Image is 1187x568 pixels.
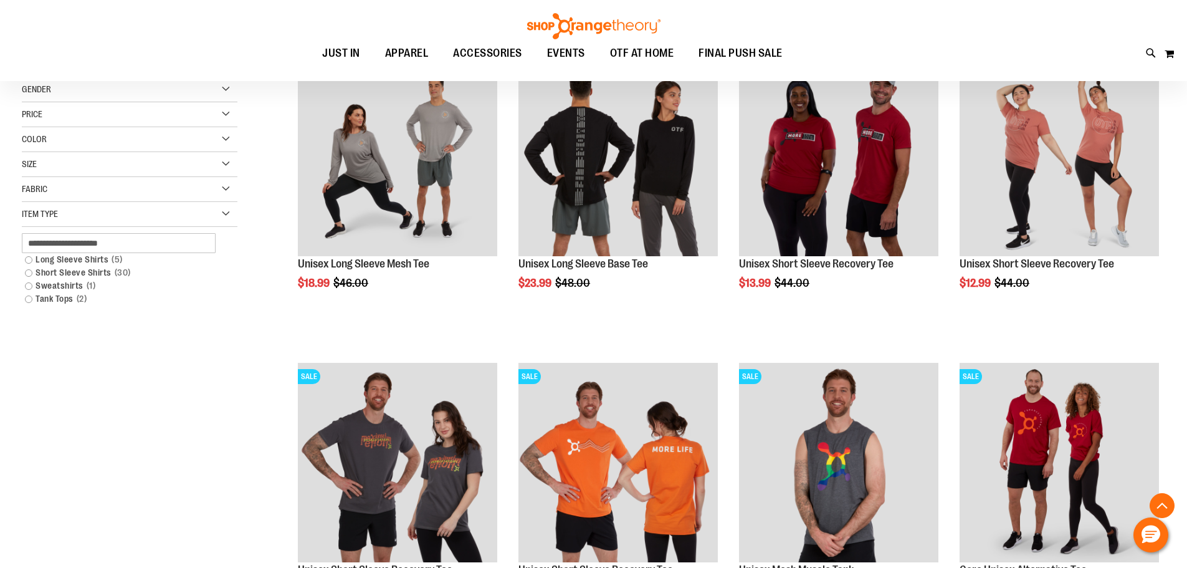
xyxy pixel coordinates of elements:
[298,57,497,258] a: Unisex Long Sleeve Mesh Tee primary imageSALE
[739,57,938,256] img: Product image for Unisex SS Recovery Tee
[739,363,938,562] img: Product image for Unisex Mesh Muscle Tank
[518,258,648,270] a: Unisex Long Sleeve Base Tee
[775,277,811,289] span: $44.00
[535,39,598,68] a: EVENTS
[22,84,51,94] span: Gender
[22,184,47,194] span: Fabric
[22,159,37,169] span: Size
[1150,493,1175,518] button: Back To Top
[698,39,783,67] span: FINAL PUSH SALE
[518,57,718,256] img: Product image for Unisex Long Sleeve Base Tee
[1133,517,1168,552] button: Hello, have a question? Let’s chat.
[108,253,126,266] span: 5
[598,39,687,68] a: OTF AT HOME
[733,51,945,321] div: product
[292,51,503,321] div: product
[953,51,1165,321] div: product
[994,277,1031,289] span: $44.00
[518,277,553,289] span: $23.99
[518,369,541,384] span: SALE
[333,277,370,289] span: $46.00
[19,253,226,266] a: Long Sleeve Shirts5
[610,39,674,67] span: OTF AT HOME
[547,39,585,67] span: EVENTS
[298,57,497,256] img: Unisex Long Sleeve Mesh Tee primary image
[512,51,724,321] div: product
[739,258,894,270] a: Unisex Short Sleeve Recovery Tee
[518,363,718,564] a: Product image for Unisex Short Sleeve Recovery TeeSALE
[518,57,718,258] a: Product image for Unisex Long Sleeve Base TeeSALE
[19,279,226,292] a: Sweatshirts1
[960,363,1159,562] img: Product image for Core Unisex Alternative Tee
[960,57,1159,258] a: Product image for Unisex Short Sleeve Recovery TeeSALE
[739,277,773,289] span: $13.99
[960,369,982,384] span: SALE
[373,39,441,67] a: APPAREL
[112,266,134,279] span: 30
[310,39,373,68] a: JUST IN
[739,57,938,258] a: Product image for Unisex SS Recovery TeeSALE
[453,39,522,67] span: ACCESSORIES
[739,369,761,384] span: SALE
[960,258,1114,270] a: Unisex Short Sleeve Recovery Tee
[322,39,360,67] span: JUST IN
[525,13,662,39] img: Shop Orangetheory
[441,39,535,68] a: ACCESSORIES
[19,266,226,279] a: Short Sleeve Shirts30
[298,369,320,384] span: SALE
[960,363,1159,564] a: Product image for Core Unisex Alternative TeeSALE
[960,57,1159,256] img: Product image for Unisex Short Sleeve Recovery Tee
[686,39,795,68] a: FINAL PUSH SALE
[385,39,429,67] span: APPAREL
[74,292,90,306] span: 2
[555,277,592,289] span: $48.00
[739,363,938,564] a: Product image for Unisex Mesh Muscle TankSALE
[22,209,58,219] span: Item Type
[22,134,47,144] span: Color
[298,258,429,270] a: Unisex Long Sleeve Mesh Tee
[960,277,993,289] span: $12.99
[518,363,718,562] img: Product image for Unisex Short Sleeve Recovery Tee
[298,363,497,564] a: Product image for Unisex Short Sleeve Recovery TeeSALE
[22,109,42,119] span: Price
[298,277,331,289] span: $18.99
[83,279,99,292] span: 1
[298,363,497,562] img: Product image for Unisex Short Sleeve Recovery Tee
[19,292,226,306] a: Tank Tops2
